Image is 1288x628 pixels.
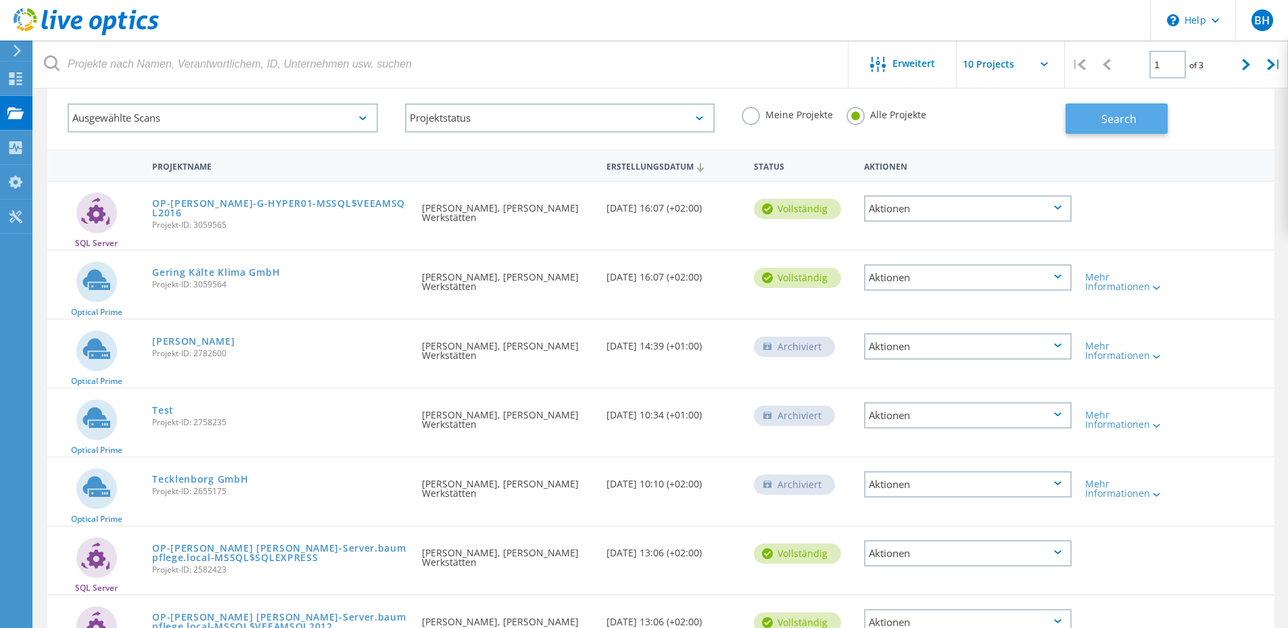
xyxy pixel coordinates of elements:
[415,527,599,581] div: [PERSON_NAME], [PERSON_NAME] Werkstätten
[864,402,1072,429] div: Aktionen
[864,540,1072,566] div: Aktionen
[1085,272,1170,291] div: Mehr Informationen
[145,153,415,178] div: Projektname
[415,320,599,374] div: [PERSON_NAME], [PERSON_NAME] Werkstätten
[71,377,122,385] span: Optical Prime
[14,28,159,38] a: Live Optics Dashboard
[892,59,935,68] span: Erweitert
[152,281,408,289] span: Projekt-ID: 3059564
[152,418,408,427] span: Projekt-ID: 2758235
[152,487,408,496] span: Projekt-ID: 2655175
[754,337,835,357] div: Archiviert
[1065,41,1093,89] div: |
[1260,41,1288,89] div: |
[600,251,747,295] div: [DATE] 16:07 (+02:00)
[754,475,835,495] div: Archiviert
[754,544,841,564] div: vollständig
[600,389,747,433] div: [DATE] 10:34 (+01:00)
[415,389,599,443] div: [PERSON_NAME], [PERSON_NAME] Werkstätten
[742,107,833,120] label: Meine Projekte
[152,199,408,218] a: OP-[PERSON_NAME]-G-HYPER01-MSSQL$VEEAMSQL2016
[152,406,174,415] a: Test
[754,406,835,426] div: Archiviert
[754,268,841,288] div: vollständig
[600,458,747,502] div: [DATE] 10:10 (+02:00)
[75,584,118,592] span: SQL Server
[1189,59,1203,71] span: of 3
[1254,15,1270,26] span: BH
[1066,103,1168,134] button: Search
[754,199,841,219] div: vollständig
[747,153,857,178] div: Status
[405,103,715,132] div: Projektstatus
[152,475,248,484] a: Tecklenborg GmbH
[68,103,378,132] div: Ausgewählte Scans
[600,153,747,178] div: Erstellungsdatum
[1085,341,1170,360] div: Mehr Informationen
[71,515,122,523] span: Optical Prime
[152,337,235,346] a: [PERSON_NAME]
[864,333,1072,360] div: Aktionen
[846,107,926,120] label: Alle Projekte
[600,182,747,226] div: [DATE] 16:07 (+02:00)
[415,182,599,236] div: [PERSON_NAME], [PERSON_NAME] Werkstätten
[600,527,747,571] div: [DATE] 13:06 (+02:00)
[152,221,408,229] span: Projekt-ID: 3059565
[864,264,1072,291] div: Aktionen
[1167,14,1179,26] svg: \n
[34,41,849,88] input: Projekte nach Namen, Verantwortlichem, ID, Unternehmen usw. suchen
[1085,479,1170,498] div: Mehr Informationen
[71,446,122,454] span: Optical Prime
[152,268,280,277] a: Gering Kälte Klima GmbH
[864,471,1072,498] div: Aktionen
[864,195,1072,222] div: Aktionen
[857,153,1078,178] div: Aktionen
[1101,112,1137,126] span: Search
[600,320,747,364] div: [DATE] 14:39 (+01:00)
[415,251,599,305] div: [PERSON_NAME], [PERSON_NAME] Werkstätten
[71,308,122,316] span: Optical Prime
[1085,410,1170,429] div: Mehr Informationen
[75,239,118,247] span: SQL Server
[152,544,408,562] a: OP-[PERSON_NAME] [PERSON_NAME]-Server.baumpflege.local-MSSQL$SQLEXPRESS
[152,349,408,358] span: Projekt-ID: 2782600
[152,566,408,574] span: Projekt-ID: 2582423
[415,458,599,512] div: [PERSON_NAME], [PERSON_NAME] Werkstätten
